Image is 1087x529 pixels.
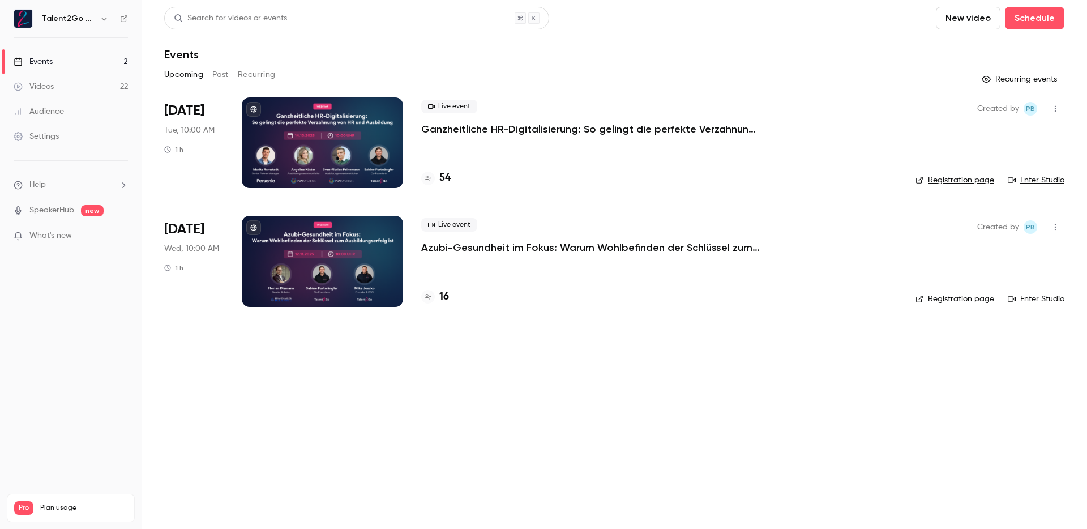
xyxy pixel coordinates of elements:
[29,230,72,242] span: What's new
[1026,102,1035,116] span: PB
[1008,293,1064,305] a: Enter Studio
[421,170,451,186] a: 54
[14,10,32,28] img: Talent2Go GmbH
[81,205,104,216] span: new
[164,243,219,254] span: Wed, 10:00 AM
[164,145,183,154] div: 1 h
[1005,7,1064,29] button: Schedule
[212,66,229,84] button: Past
[1008,174,1064,186] a: Enter Studio
[421,241,761,254] a: Azubi-Gesundheit im Fokus: Warum Wohlbefinden der Schlüssel zum Ausbildungserfolg ist 💚
[164,125,215,136] span: Tue, 10:00 AM
[238,66,276,84] button: Recurring
[164,220,204,238] span: [DATE]
[439,289,449,305] h4: 16
[1024,220,1037,234] span: Pascal Blot
[164,263,183,272] div: 1 h
[164,66,203,84] button: Upcoming
[14,131,59,142] div: Settings
[14,179,128,191] li: help-dropdown-opener
[14,81,54,92] div: Videos
[14,106,64,117] div: Audience
[421,218,477,232] span: Live event
[915,293,994,305] a: Registration page
[977,70,1064,88] button: Recurring events
[42,13,95,24] h6: Talent2Go GmbH
[174,12,287,24] div: Search for videos or events
[29,204,74,216] a: SpeakerHub
[936,7,1000,29] button: New video
[421,100,477,113] span: Live event
[40,504,127,513] span: Plan usage
[164,48,199,61] h1: Events
[915,174,994,186] a: Registration page
[1026,220,1035,234] span: PB
[977,220,1019,234] span: Created by
[164,216,224,306] div: Nov 12 Wed, 10:00 AM (Europe/Berlin)
[164,97,224,188] div: Oct 14 Tue, 10:00 AM (Europe/Berlin)
[421,289,449,305] a: 16
[977,102,1019,116] span: Created by
[164,102,204,120] span: [DATE]
[14,56,53,67] div: Events
[421,122,761,136] a: Ganzheitliche HR-Digitalisierung: So gelingt die perfekte Verzahnung von HR und Ausbildung mit Pe...
[439,170,451,186] h4: 54
[14,501,33,515] span: Pro
[29,179,46,191] span: Help
[1024,102,1037,116] span: Pascal Blot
